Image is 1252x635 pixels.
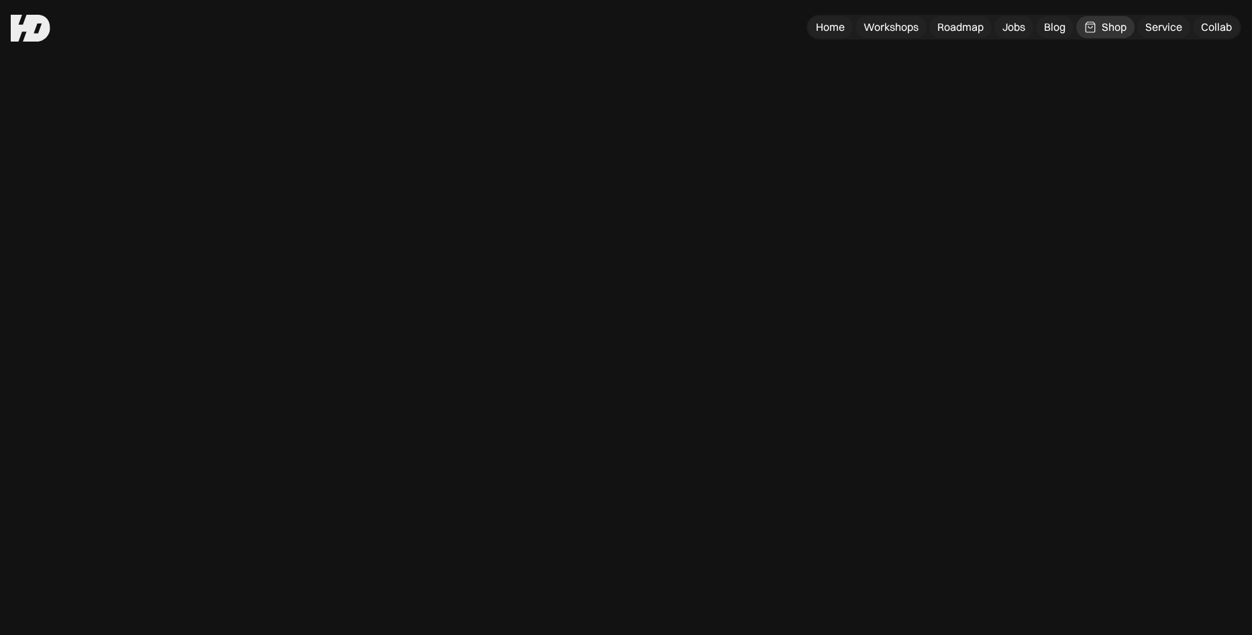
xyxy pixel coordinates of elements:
[1036,16,1074,38] a: Blog
[1044,20,1065,34] div: Blog
[1145,20,1182,34] div: Service
[808,16,853,38] a: Home
[937,20,984,34] div: Roadmap
[1193,16,1240,38] a: Collab
[1137,16,1190,38] a: Service
[929,16,992,38] a: Roadmap
[1002,20,1025,34] div: Jobs
[1102,20,1127,34] div: Shop
[1076,16,1135,38] a: Shop
[864,20,919,34] div: Workshops
[816,20,845,34] div: Home
[994,16,1033,38] a: Jobs
[855,16,927,38] a: Workshops
[1201,20,1232,34] div: Collab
